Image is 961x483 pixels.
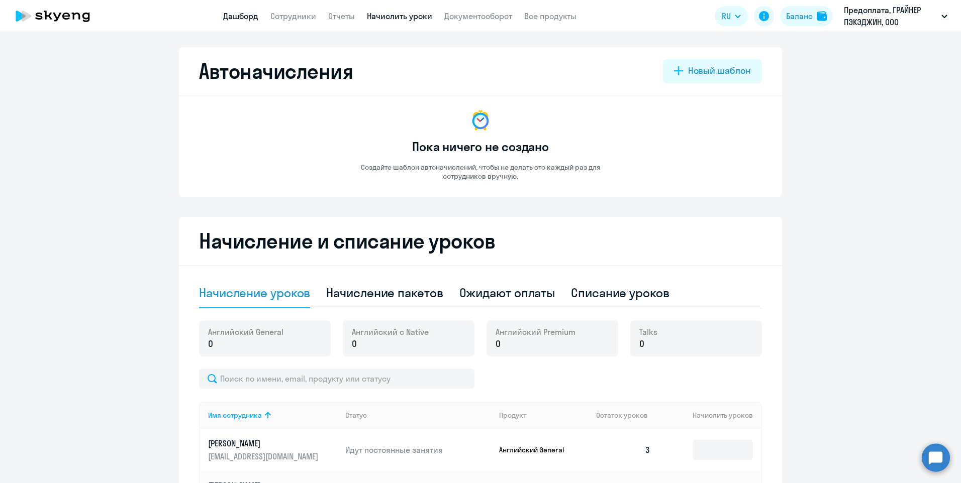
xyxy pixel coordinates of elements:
[496,326,575,337] span: Английский Premium
[208,451,321,462] p: [EMAIL_ADDRESS][DOMAIN_NAME]
[499,411,526,420] div: Продукт
[340,163,621,181] p: Создайте шаблон автоначислений, чтобы не делать это каждый раз для сотрудников вручную.
[817,11,827,21] img: balance
[199,229,762,253] h2: Начисление и списание уроков
[588,429,658,471] td: 3
[270,11,316,21] a: Сотрудники
[639,337,644,350] span: 0
[639,326,657,337] span: Talks
[345,411,367,420] div: Статус
[499,445,574,454] p: Английский General
[459,285,555,301] div: Ожидают оплаты
[412,139,549,155] h3: Пока ничего не создано
[199,285,310,301] div: Начисление уроков
[571,285,669,301] div: Списание уроков
[839,4,952,28] button: Предоплата, ГРАЙНЕР ПЭКЭДЖИН, ООО
[326,285,443,301] div: Начисление пакетов
[444,11,512,21] a: Документооборот
[345,411,491,420] div: Статус
[499,411,589,420] div: Продукт
[786,10,813,22] div: Баланс
[596,411,648,420] span: Остаток уроков
[199,369,474,389] input: Поиск по имени, email, продукту или статусу
[496,337,501,350] span: 0
[722,10,731,22] span: RU
[688,64,751,77] div: Новый шаблон
[345,444,491,455] p: Идут постоянные занятия
[208,411,337,420] div: Имя сотрудника
[596,411,658,420] div: Остаток уроков
[780,6,833,26] button: Балансbalance
[524,11,576,21] a: Все продукты
[367,11,432,21] a: Начислить уроки
[468,108,493,133] img: no-data
[352,337,357,350] span: 0
[208,337,213,350] span: 0
[352,326,429,337] span: Английский с Native
[208,326,283,337] span: Английский General
[328,11,355,21] a: Отчеты
[208,438,337,462] a: [PERSON_NAME][EMAIL_ADDRESS][DOMAIN_NAME]
[844,4,937,28] p: Предоплата, ГРАЙНЕР ПЭКЭДЖИН, ООО
[663,59,762,83] button: Новый шаблон
[223,11,258,21] a: Дашборд
[199,59,353,83] h2: Автоначисления
[208,411,262,420] div: Имя сотрудника
[658,402,761,429] th: Начислить уроков
[208,438,321,449] p: [PERSON_NAME]
[715,6,748,26] button: RU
